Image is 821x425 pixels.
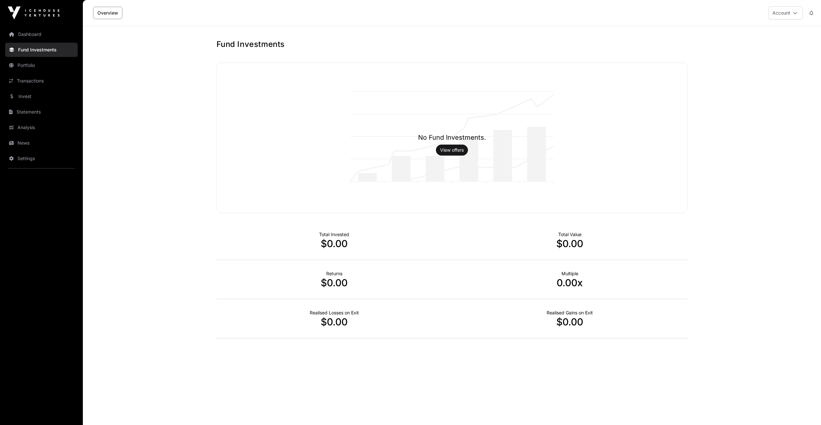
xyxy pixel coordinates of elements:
a: Portfolio [5,58,78,72]
button: View offers [436,145,468,156]
h1: Fund Investments [216,39,688,49]
img: Icehouse Ventures Logo [8,6,60,19]
h1: No Fund Investments. [418,133,486,142]
a: Analysis [5,120,78,135]
a: News [5,136,78,150]
a: Settings [5,151,78,166]
p: $0.00 [452,238,688,249]
p: Returns [216,270,452,277]
p: Realised Losses on Exit [216,310,452,316]
p: $0.00 [216,238,452,249]
p: 0.00x [452,277,688,289]
p: Total Value [452,231,688,238]
a: View offers [440,147,464,153]
p: $0.00 [216,277,452,289]
a: Transactions [5,74,78,88]
a: Overview [93,7,122,19]
a: Invest [5,89,78,104]
p: Realised Gains on Exit [452,310,688,316]
p: Total Invested [216,231,452,238]
p: $0.00 [216,316,452,328]
a: Statements [5,105,78,119]
p: $0.00 [452,316,688,328]
p: Multiple [452,270,688,277]
button: Account [768,6,803,19]
a: Fund Investments [5,43,78,57]
a: Dashboard [5,27,78,41]
iframe: Chat Widget [789,394,821,425]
